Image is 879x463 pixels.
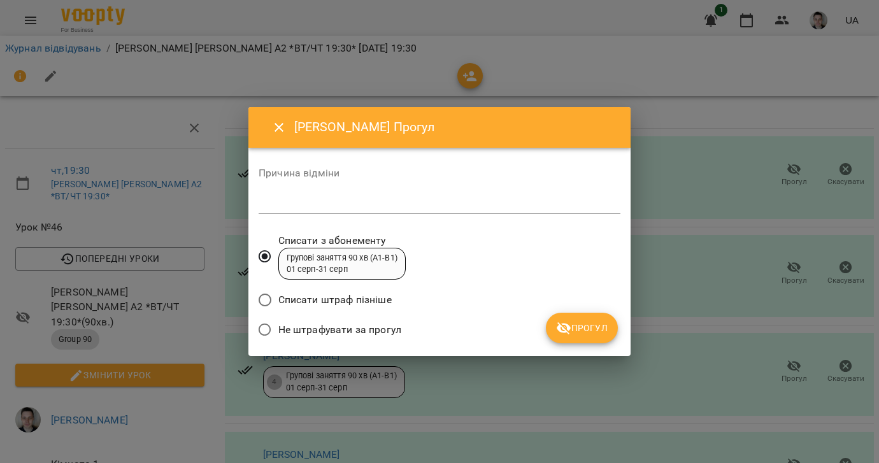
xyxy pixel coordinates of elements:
button: Close [264,112,294,143]
span: Прогул [556,320,608,336]
span: Не штрафувати за прогул [278,322,401,338]
span: Списати з абонементу [278,233,406,248]
button: Прогул [546,313,618,343]
h6: [PERSON_NAME] Прогул [294,117,615,137]
label: Причина відміни [259,168,620,178]
span: Списати штраф пізніше [278,292,392,308]
div: Групові заняття 90 хв (А1-В1) 01 серп - 31 серп [287,252,397,276]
